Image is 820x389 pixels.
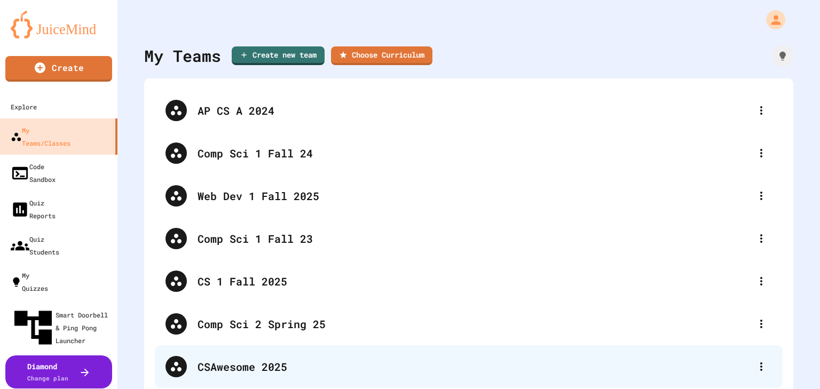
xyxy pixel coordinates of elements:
[144,44,221,68] div: My Teams
[11,305,113,350] div: Smart Doorbell & Ping Pong Launcher
[198,102,751,118] div: AP CS A 2024
[155,303,783,345] div: Comp Sci 2 Spring 25
[27,361,68,383] div: Diamond
[198,231,751,247] div: Comp Sci 1 Fall 23
[11,100,37,113] div: Explore
[198,273,751,289] div: CS 1 Fall 2025
[772,45,793,67] div: How it works
[755,7,788,32] div: My Account
[27,374,68,382] span: Change plan
[11,196,56,222] div: Quiz Reports
[232,46,325,65] a: Create new team
[331,46,432,65] a: Choose Curriculum
[155,174,783,217] div: Web Dev 1 Fall 2025
[5,56,112,82] a: Create
[155,89,783,132] div: AP CS A 2024
[198,188,751,204] div: Web Dev 1 Fall 2025
[155,217,783,260] div: Comp Sci 1 Fall 23
[155,132,783,174] div: Comp Sci 1 Fall 24
[5,355,112,388] button: DiamondChange plan
[155,345,783,388] div: CSAwesome 2025
[11,11,107,38] img: logo-orange.svg
[11,269,48,295] div: My Quizzes
[11,124,70,149] div: My Teams/Classes
[198,316,751,332] div: Comp Sci 2 Spring 25
[11,160,56,186] div: Code Sandbox
[155,260,783,303] div: CS 1 Fall 2025
[11,233,59,258] div: Quiz Students
[198,359,751,375] div: CSAwesome 2025
[198,145,751,161] div: Comp Sci 1 Fall 24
